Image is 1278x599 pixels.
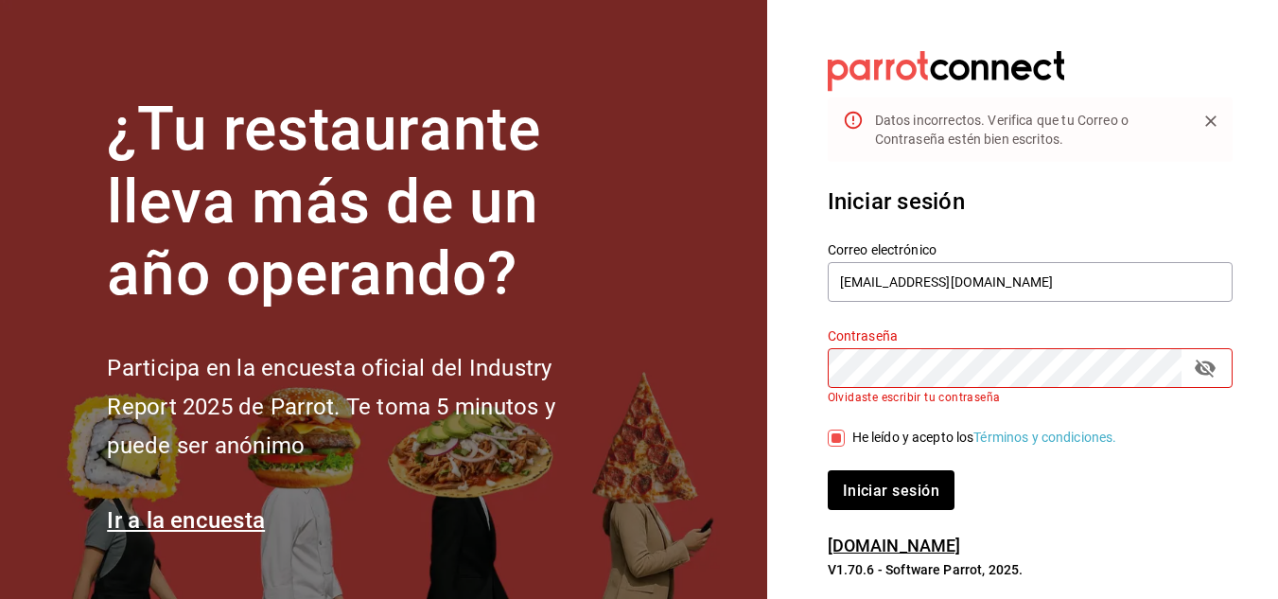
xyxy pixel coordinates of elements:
font: Iniciar sesión [843,482,939,500]
font: V1.70.6 - Software Parrot, 2025. [828,562,1024,577]
button: Iniciar sesión [828,470,954,510]
button: Cerca [1197,107,1225,135]
font: Iniciar sesión [828,188,965,215]
input: Ingresa tu correo electrónico [828,262,1233,302]
font: Olvidaste escribir tu contraseña [828,391,1001,404]
a: Ir a la encuesta [107,507,265,534]
font: Participa en la encuesta oficial del Industry Report 2025 de Parrot. Te toma 5 minutos y puede se... [107,355,554,459]
a: [DOMAIN_NAME] [828,536,961,555]
font: ¿Tu restaurante lleva más de un año operando? [107,94,540,310]
font: Contraseña [828,328,898,344]
font: Datos incorrectos. Verifica que tu Correo o Contraseña estén bien escritos. [875,113,1129,147]
a: Términos y condiciones. [973,430,1116,445]
button: campo de contraseña [1189,352,1221,384]
font: He leído y acepto los [852,430,974,445]
font: Correo electrónico [828,242,937,257]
